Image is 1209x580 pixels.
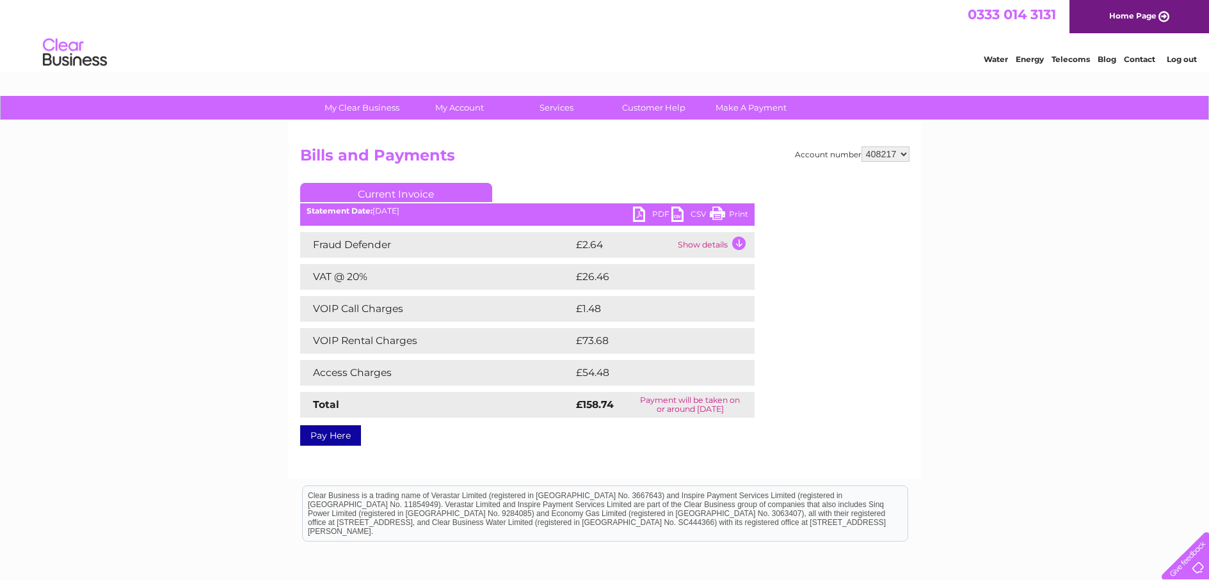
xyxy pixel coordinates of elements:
td: VOIP Call Charges [300,296,573,322]
td: Fraud Defender [300,232,573,258]
a: 0333 014 3131 [968,6,1056,22]
td: £54.48 [573,360,730,386]
div: Account number [795,146,909,162]
a: Customer Help [601,96,707,120]
a: Contact [1124,54,1155,64]
td: Access Charges [300,360,573,386]
img: logo.png [42,33,108,72]
a: Energy [1016,54,1044,64]
td: VOIP Rental Charges [300,328,573,354]
td: £2.64 [573,232,675,258]
td: £1.48 [573,296,724,322]
strong: Total [313,398,339,411]
a: Current Invoice [300,183,492,202]
a: PDF [633,207,671,225]
a: Make A Payment [698,96,804,120]
div: [DATE] [300,207,755,216]
a: Water [984,54,1008,64]
a: Telecoms [1052,54,1090,64]
td: VAT @ 20% [300,264,573,290]
a: CSV [671,207,710,225]
a: My Account [406,96,512,120]
td: Payment will be taken on or around [DATE] [626,392,755,418]
strong: £158.74 [576,398,614,411]
td: £73.68 [573,328,729,354]
h2: Bills and Payments [300,146,909,171]
td: £26.46 [573,264,730,290]
a: Print [710,207,748,225]
a: Pay Here [300,425,361,446]
a: Services [504,96,609,120]
b: Statement Date: [307,206,372,216]
td: Show details [675,232,755,258]
a: My Clear Business [309,96,415,120]
div: Clear Business is a trading name of Verastar Limited (registered in [GEOGRAPHIC_DATA] No. 3667643... [303,7,908,62]
a: Blog [1098,54,1116,64]
a: Log out [1167,54,1197,64]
